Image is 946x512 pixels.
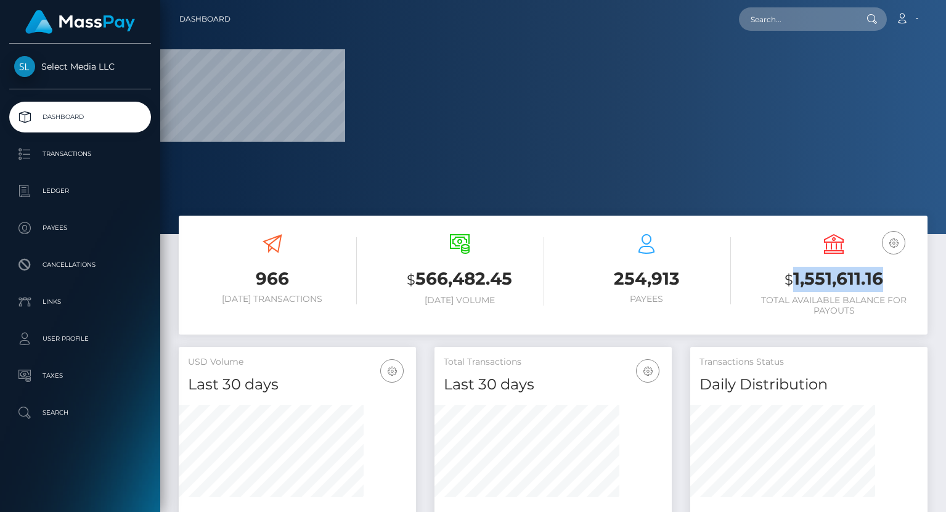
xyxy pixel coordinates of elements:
[9,139,151,169] a: Transactions
[785,271,793,288] small: $
[375,267,544,292] h3: 566,482.45
[14,219,146,237] p: Payees
[9,61,151,72] span: Select Media LLC
[188,374,407,396] h4: Last 30 days
[14,145,146,163] p: Transactions
[444,356,663,368] h5: Total Transactions
[699,374,918,396] h4: Daily Distribution
[699,356,918,368] h5: Transactions Status
[749,267,918,292] h3: 1,551,611.16
[407,271,415,288] small: $
[9,102,151,132] a: Dashboard
[9,286,151,317] a: Links
[9,250,151,280] a: Cancellations
[14,182,146,200] p: Ledger
[739,7,855,31] input: Search...
[179,6,230,32] a: Dashboard
[9,397,151,428] a: Search
[14,108,146,126] p: Dashboard
[188,356,407,368] h5: USD Volume
[188,294,357,304] h6: [DATE] Transactions
[14,293,146,311] p: Links
[14,404,146,422] p: Search
[375,295,544,306] h6: [DATE] Volume
[14,56,35,77] img: Select Media LLC
[14,330,146,348] p: User Profile
[188,267,357,291] h3: 966
[563,267,732,291] h3: 254,913
[14,256,146,274] p: Cancellations
[444,374,663,396] h4: Last 30 days
[9,323,151,354] a: User Profile
[563,294,732,304] h6: Payees
[9,360,151,391] a: Taxes
[9,176,151,206] a: Ledger
[25,10,135,34] img: MassPay Logo
[14,367,146,385] p: Taxes
[749,295,918,316] h6: Total Available Balance for Payouts
[9,213,151,243] a: Payees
